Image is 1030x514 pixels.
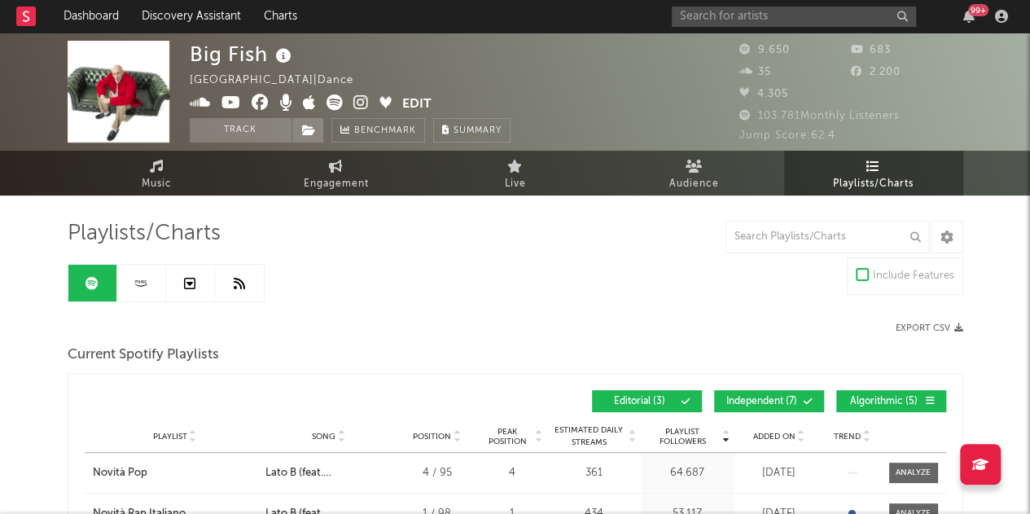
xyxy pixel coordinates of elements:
[68,345,219,365] span: Current Spotify Playlists
[331,118,425,143] a: Benchmark
[413,432,451,442] span: Position
[153,432,187,442] span: Playlist
[873,266,954,286] div: Include Features
[304,174,369,194] span: Engagement
[753,432,796,442] span: Added On
[836,390,946,412] button: Algorithmic(5)
[725,397,800,406] span: Independent ( 7 )
[551,465,637,481] div: 361
[93,465,147,481] div: Novità Pop
[739,465,820,481] div: [DATE]
[851,45,891,55] span: 683
[784,151,963,195] a: Playlists/Charts
[312,432,335,442] span: Song
[672,7,916,27] input: Search for artists
[551,424,627,449] span: Estimated Daily Streams
[714,390,824,412] button: Independent(7)
[482,465,543,481] div: 4
[963,10,975,23] button: 99+
[190,71,372,90] div: [GEOGRAPHIC_DATA] | Dance
[833,174,914,194] span: Playlists/Charts
[669,174,719,194] span: Audience
[433,118,511,143] button: Summary
[739,67,771,77] span: 35
[834,432,861,442] span: Trend
[603,397,677,406] span: Editorial ( 3 )
[426,151,605,195] a: Live
[354,121,416,141] span: Benchmark
[505,174,526,194] span: Live
[592,390,702,412] button: Editorial(3)
[739,130,835,141] span: Jump Score: 62.4
[265,465,392,481] div: Lato B (feat. [GEOGRAPHIC_DATA], [GEOGRAPHIC_DATA])
[190,118,291,143] button: Track
[482,427,533,446] span: Peak Position
[68,224,221,244] span: Playlists/Charts
[739,89,788,99] span: 4.305
[190,41,296,68] div: Big Fish
[93,465,257,481] a: Novità Pop
[68,151,247,195] a: Music
[851,67,901,77] span: 2.200
[739,45,790,55] span: 9.650
[645,427,721,446] span: Playlist Followers
[847,397,922,406] span: Algorithmic ( 5 )
[739,111,900,121] span: 103.781 Monthly Listeners
[247,151,426,195] a: Engagement
[968,4,988,16] div: 99 +
[645,465,730,481] div: 64.687
[401,465,474,481] div: 4 / 95
[402,94,432,115] button: Edit
[725,221,929,253] input: Search Playlists/Charts
[605,151,784,195] a: Audience
[454,126,502,135] span: Summary
[142,174,172,194] span: Music
[896,323,963,333] button: Export CSV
